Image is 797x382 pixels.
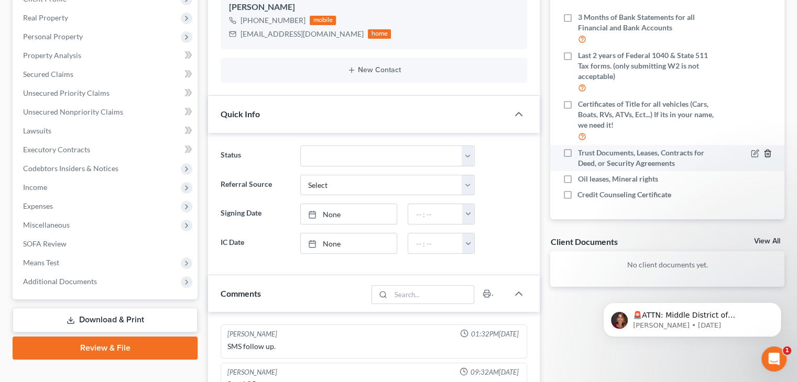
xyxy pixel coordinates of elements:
a: View All [754,238,780,245]
span: SOFA Review [23,239,67,248]
a: Lawsuits [15,121,198,140]
label: Referral Source [215,175,294,196]
span: Means Test [23,258,59,267]
span: Real Property [23,13,68,22]
a: None [301,233,397,253]
a: Review & File [13,336,198,359]
span: Last 2 years of Federal 1040 & State 511 Tax forms. (only submitting W2 is not acceptable) [577,50,717,82]
span: Oil leases, Mineral rights [577,174,658,184]
span: Certificates of Title for all vehicles (Cars, Boats, RVs, ATVs, Ect...) If its in your name, we n... [577,99,717,130]
a: Secured Claims [15,65,198,84]
span: Credit Counseling Certificate [577,189,671,200]
span: Expenses [23,201,53,210]
label: Status [215,145,294,166]
span: Trust Documents, Leases, Contracts for Deed, or Security Agreements [577,148,717,168]
span: Unsecured Priority Claims [23,88,110,97]
a: Download & Print [13,308,198,332]
span: Personal Property [23,32,83,41]
a: SOFA Review [15,234,198,253]
button: New Contact [229,66,519,74]
div: [PERSON_NAME] [227,329,277,339]
span: Executory Contracts [23,145,90,154]
span: 09:32AM[DATE] [470,367,518,377]
label: Signing Date [215,204,294,224]
div: [PHONE_NUMBER] [241,15,305,26]
div: [PERSON_NAME] [229,1,519,14]
span: Miscellaneous [23,220,70,229]
span: Quick Info [221,109,260,119]
div: [EMAIL_ADDRESS][DOMAIN_NAME] [241,29,364,39]
iframe: Intercom notifications message [587,280,797,354]
span: Comments [221,288,261,298]
label: IC Date [215,233,294,254]
span: Lawsuits [23,126,51,135]
div: Client Documents [550,236,617,247]
a: Executory Contracts [15,140,198,159]
span: Secured Claims [23,70,73,78]
p: No client documents yet. [559,260,776,270]
span: Unsecured Nonpriority Claims [23,107,123,116]
span: Property Analysis [23,51,81,60]
div: SMS follow up. [227,341,520,352]
a: Property Analysis [15,46,198,65]
input: -- : -- [408,233,463,253]
span: Additional Documents [23,277,97,286]
span: 01:32PM[DATE] [471,329,518,339]
div: mobile [310,16,336,25]
span: Income [23,183,47,192]
input: -- : -- [408,204,463,224]
iframe: Intercom live chat [761,346,787,372]
span: Codebtors Insiders & Notices [23,164,118,173]
div: [PERSON_NAME] [227,367,277,377]
input: Search... [391,286,474,304]
span: 1 [783,346,791,355]
div: home [368,29,391,39]
a: None [301,204,397,224]
span: 3 Months of Bank Statements for all Financial and Bank Accounts [577,12,717,33]
a: Unsecured Nonpriority Claims [15,103,198,121]
a: Unsecured Priority Claims [15,84,198,103]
